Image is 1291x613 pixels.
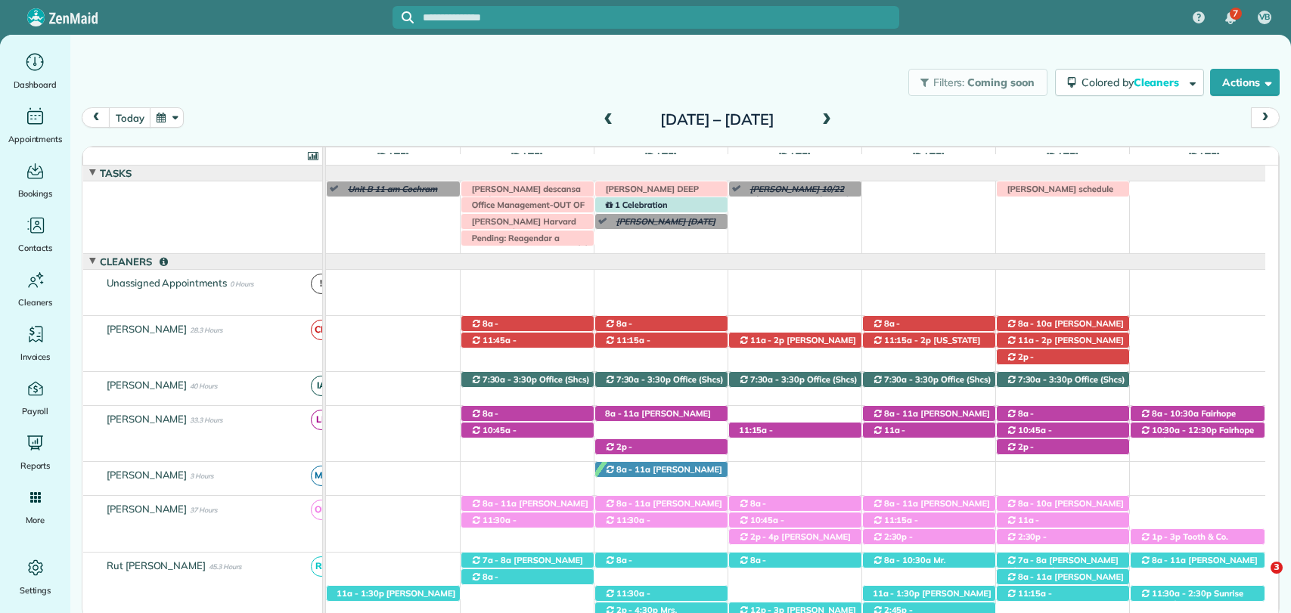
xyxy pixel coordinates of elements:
[311,376,331,396] span: IA
[20,458,51,473] span: Reports
[20,349,51,364] span: Invoices
[1251,107,1280,128] button: next
[1131,586,1265,602] div: [STREET_ADDRESS][PERSON_NAME]
[482,374,538,385] span: 7:30a - 3:30p
[1017,498,1054,509] span: 8a - 10a
[738,498,768,519] span: 8a - 10:45a
[872,408,990,429] span: [PERSON_NAME] ([PHONE_NUMBER])
[1006,515,1040,536] span: 11a - 2:15p
[1006,526,1100,547] span: [PERSON_NAME] ([PHONE_NUMBER])
[1140,425,1254,457] span: Fairhope Dental Associates ([PHONE_NUMBER])
[97,167,135,179] span: Tasks
[997,333,1129,348] div: [STREET_ADDRESS]
[997,423,1129,438] div: [STREET_ADDRESS]
[311,500,331,520] span: OP
[595,553,728,568] div: [STREET_ADDRESS]
[470,374,590,395] span: Office (Shcs) ([PHONE_NUMBER])
[1017,555,1048,565] span: 7a - 8a
[190,506,217,514] span: 37 Hours
[1017,374,1074,385] span: 7:30a - 3:30p
[604,408,711,429] span: [PERSON_NAME] ([PHONE_NUMBER])
[738,335,856,356] span: [PERSON_NAME] ([PHONE_NUMBER])
[1055,69,1204,96] button: Colored byCleaners
[6,213,64,255] a: Contacts
[311,274,331,294] span: !
[470,498,588,519] span: [PERSON_NAME] ([PHONE_NUMBER])
[595,586,728,602] div: [STREET_ADDRESS][PERSON_NAME][PERSON_NAME]
[1006,588,1053,609] span: 11:15a - 2:15p
[729,372,861,388] div: 11940 [US_STATE] 181 - Fairhope, AL, 36532
[909,150,948,163] span: [DATE]
[190,382,217,390] span: 40 Hours
[18,240,52,255] span: Contacts
[883,498,920,509] span: 8a - 11a
[1006,425,1053,446] span: 10:45a - 1:45p
[1006,419,1106,440] span: [PERSON_NAME] ([PHONE_NUMBER])
[997,372,1129,388] div: 11940 [US_STATE] 181 - Fairhope, AL, 36532
[598,200,669,210] span: 1 Celebration
[1006,435,1100,457] span: [PERSON_NAME] ([PHONE_NUMBER])
[1006,543,1118,575] span: [PERSON_NAME] (DC LAWN) ([PHONE_NUMBER], [PHONE_NUMBER])
[997,586,1129,602] div: [STREET_ADDRESS]
[311,410,331,430] span: LE
[604,374,724,395] span: Office (Shcs) ([PHONE_NUMBER])
[8,132,63,147] span: Appointments
[1017,571,1054,582] span: 8a - 11a
[872,515,919,536] span: 11:15a - 2:15p
[1006,374,1125,395] span: Office (Shcs) ([PHONE_NUMBER])
[6,322,64,364] a: Invoices
[1006,555,1119,576] span: [PERSON_NAME] (The Verandas)
[872,588,992,609] span: [PERSON_NAME] ([PHONE_NUMBER])
[604,555,634,576] span: 8a - 11:15a
[461,406,594,422] div: [STREET_ADDRESS][PERSON_NAME]
[470,435,565,457] span: [PERSON_NAME] ([PHONE_NUMBER])
[461,553,594,568] div: [STREET_ADDRESS]
[109,107,151,128] button: today
[82,107,110,128] button: prev
[604,498,722,519] span: [PERSON_NAME] ([PHONE_NUMBER])
[461,423,594,438] div: [STREET_ADDRESS][PERSON_NAME]
[1131,529,1265,545] div: [STREET_ADDRESS]
[863,316,995,332] div: [STREET_ADDRESS]
[872,543,954,564] span: [PERSON_NAME] ([PHONE_NUMBER])
[1017,335,1054,345] span: 11a - 2p
[749,335,786,345] span: 11a - 2p
[872,435,967,457] span: [PERSON_NAME] ([PHONE_NUMBER])
[6,376,64,419] a: Payroll
[872,531,914,553] span: 2:30p - 5p
[311,556,331,577] span: RP
[104,277,230,289] span: Unassigned Appointments
[461,316,594,332] div: [STREET_ADDRESS]
[327,586,459,602] div: [STREET_ADDRESS]
[1210,69,1280,96] button: Actions
[470,345,565,367] span: [PERSON_NAME] ([PHONE_NUMBER])
[604,515,651,536] span: 11:30a - 2p
[1233,8,1238,20] span: 7
[464,200,585,221] span: Office Management-OUT OF OFFICE
[604,441,633,463] span: 2p - 5:15p
[738,509,838,531] span: [PERSON_NAME] ([PHONE_NUMBER])
[1151,555,1187,565] span: 8a - 11a
[1082,76,1184,89] span: Colored by
[595,496,728,512] div: [STREET_ADDRESS]
[863,333,995,348] div: [STREET_ADDRESS]
[6,431,64,473] a: Reports
[22,404,49,419] span: Payroll
[393,11,414,23] button: Focus search
[6,50,64,92] a: Dashboard
[1140,555,1258,576] span: [PERSON_NAME] ([PHONE_NUMBER])
[1131,406,1265,422] div: [STREET_ADDRESS]
[1151,588,1212,599] span: 11:30a - 2:30p
[1215,2,1246,35] div: 7 unread notifications
[863,406,995,422] div: [STREET_ADDRESS]
[641,150,680,163] span: [DATE]
[738,526,833,559] span: [PERSON_NAME] ([PHONE_NUMBER], [PHONE_NUMBER])
[97,255,171,268] span: Cleaners
[729,496,861,512] div: [STREET_ADDRESS]
[6,556,64,598] a: Settings
[18,295,52,310] span: Cleaners
[872,526,967,547] span: [PERSON_NAME] ([PHONE_NUMBER])
[749,374,806,385] span: 7:30a - 3:30p
[604,318,634,339] span: 8a - 10:30a
[1140,531,1228,553] span: Tooth & Co. ([PHONE_NUMBER])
